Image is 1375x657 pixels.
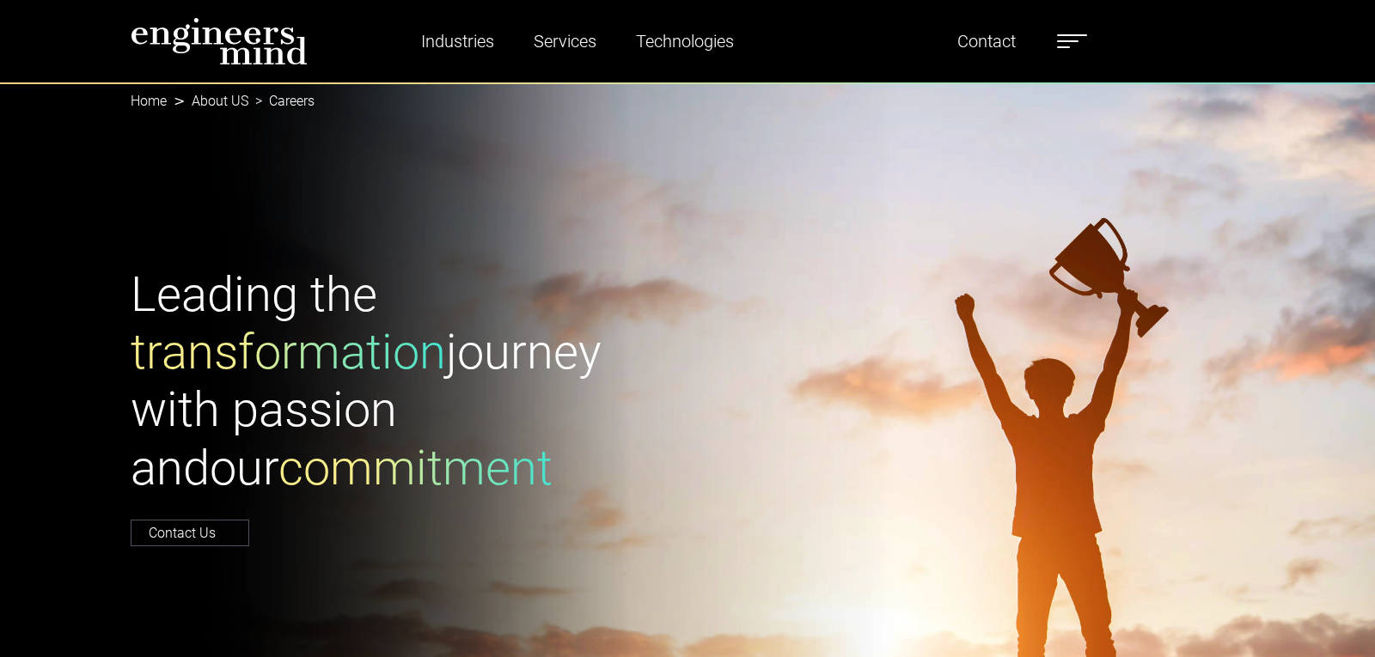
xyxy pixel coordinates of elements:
nav: breadcrumb [131,82,1244,120]
a: Industries [414,21,501,61]
a: Home [131,93,167,109]
a: Technologies [629,21,741,61]
a: Contact Us [131,520,249,546]
a: Contact [950,21,1023,61]
li: Careers [248,91,315,112]
a: About US [192,93,248,109]
h1: Leading the journey with passion and our [131,266,677,497]
span: commitment [278,440,553,496]
img: logo [131,17,308,65]
a: Services [527,21,603,61]
span: transformation [131,324,446,380]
